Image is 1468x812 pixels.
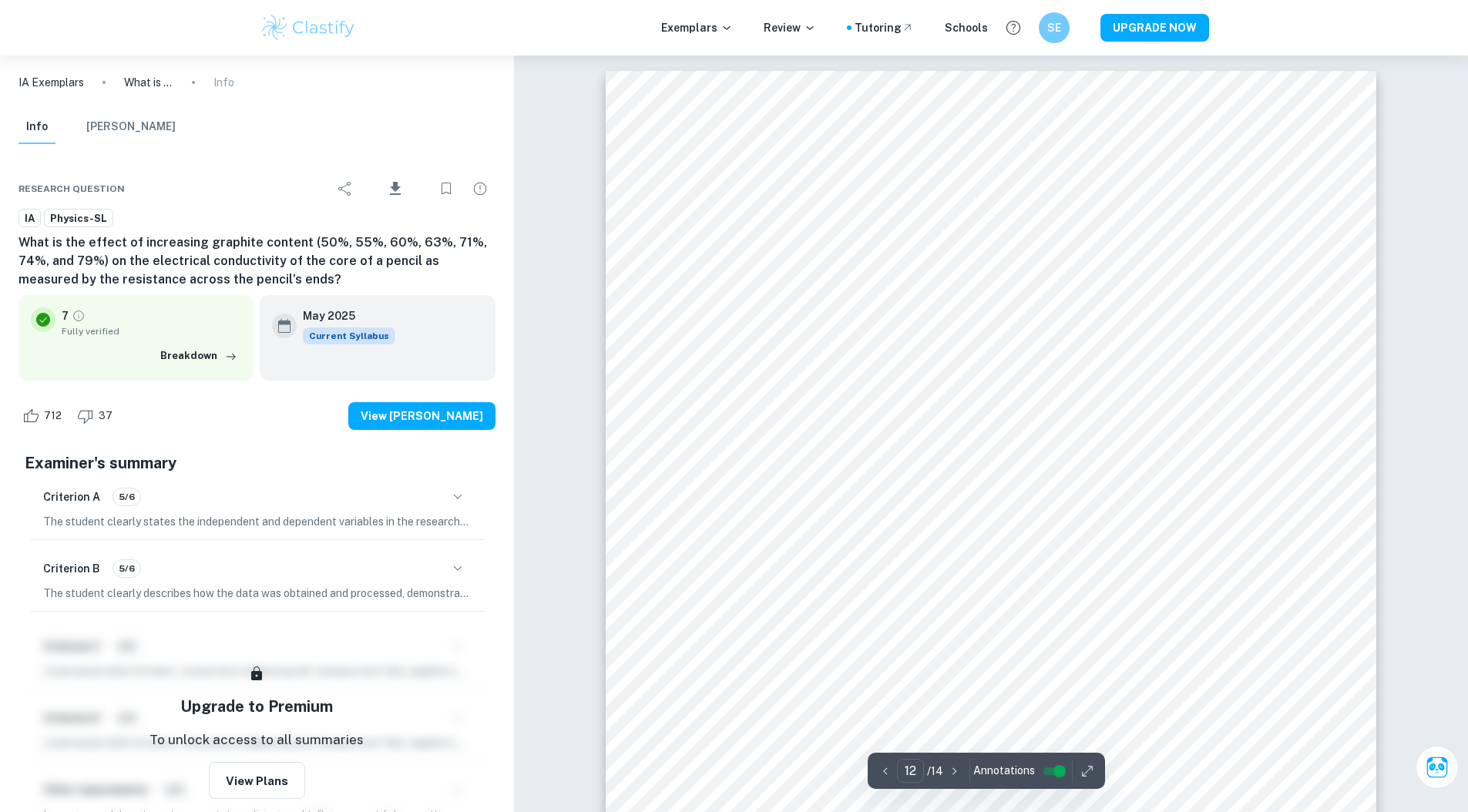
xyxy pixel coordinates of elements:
span: Current Syllabus [303,327,395,344]
button: UPGRADE NOW [1100,14,1209,42]
p: To unlock access to all summaries [149,730,364,750]
button: [PERSON_NAME] [86,110,176,144]
p: Info [213,74,234,91]
p: 7 [62,307,69,324]
span: 712 [35,408,70,424]
div: Report issue [465,173,495,204]
span: 5/6 [113,490,140,504]
p: Review [764,19,816,36]
p: / 14 [927,763,943,780]
h6: SE [1045,19,1063,36]
p: The student clearly states the independent and dependent variables in the research question, incl... [43,513,471,530]
h5: Examiner's summary [25,451,489,475]
p: Exemplars [661,19,733,36]
p: What is the effect of increasing graphite content (50%, 55%, 60%, 63%, 71%, 74%, and 79%) on the ... [124,74,173,91]
a: IA [18,209,41,228]
p: The student clearly describes how the data was obtained and processed, demonstrating a detailed a... [43,585,471,602]
span: 5/6 [113,562,140,575]
h5: Upgrade to Premium [180,695,333,718]
a: IA Exemplars [18,74,84,91]
div: Bookmark [431,173,462,204]
a: Grade fully verified [72,309,86,323]
button: Info [18,110,55,144]
button: View Plans [209,762,305,799]
a: Schools [945,19,988,36]
div: This exemplar is based on the current syllabus. Feel free to refer to it for inspiration/ideas wh... [303,327,395,344]
div: Share [330,173,361,204]
div: Download [364,169,428,209]
span: 37 [90,408,121,424]
a: Physics-SL [44,209,113,228]
button: Breakdown [156,344,241,367]
button: Help and Feedback [1000,15,1026,41]
span: Research question [18,182,125,196]
h6: What is the effect of increasing graphite content (50%, 55%, 60%, 63%, 71%, 74%, and 79%) on the ... [18,233,495,289]
h6: May 2025 [303,307,383,324]
div: Like [18,404,70,428]
span: Fully verified [62,324,241,338]
button: SE [1039,12,1070,43]
a: Tutoring [855,19,914,36]
span: Physics-SL [45,211,113,226]
span: IA [19,211,40,226]
img: Clastify logo [260,12,358,43]
h6: Criterion B [43,560,100,577]
div: Dislike [73,404,121,428]
button: View [PERSON_NAME] [348,402,495,430]
span: Annotations [973,763,1035,779]
h6: Criterion A [43,488,100,505]
button: Ask Clai [1416,746,1459,789]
